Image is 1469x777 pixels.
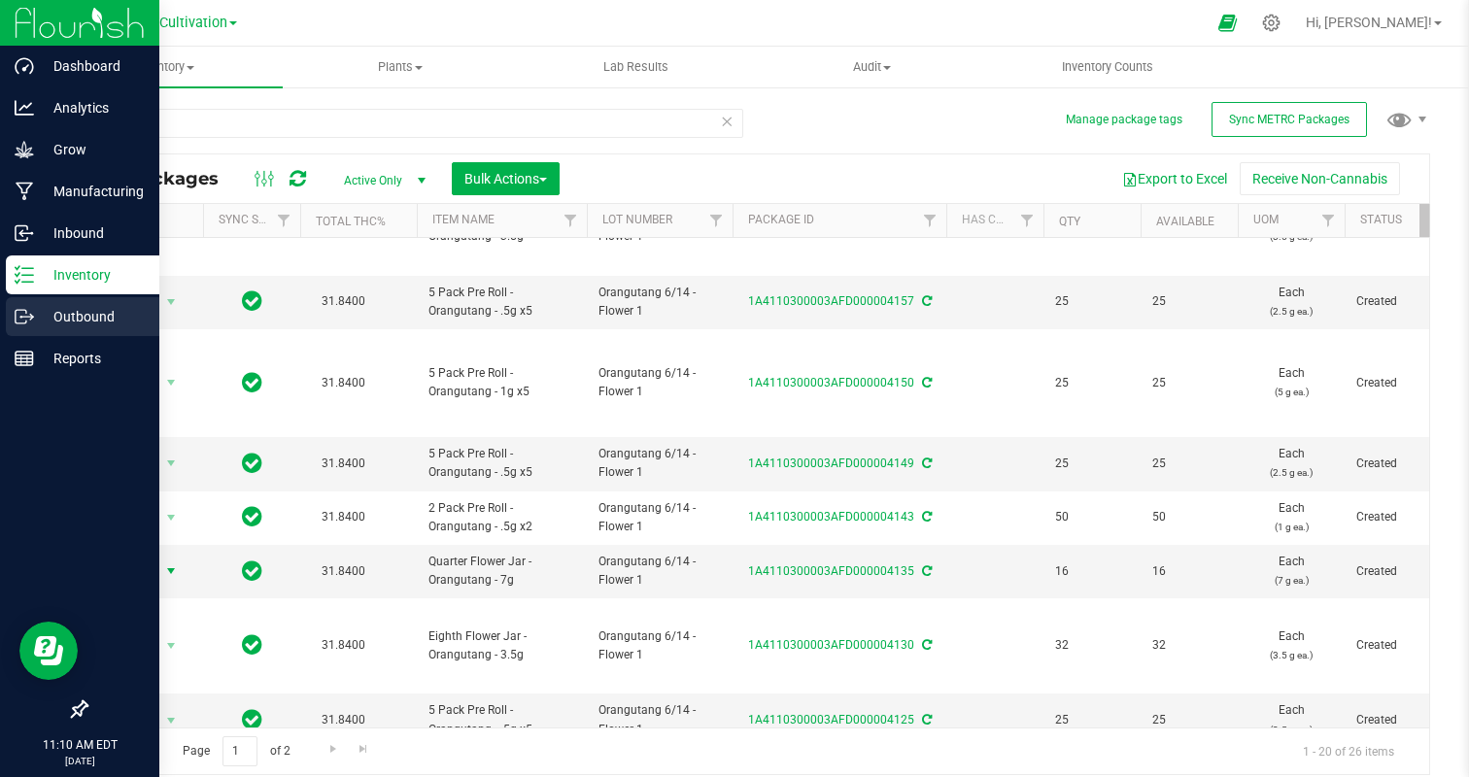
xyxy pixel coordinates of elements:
[432,213,495,226] a: Item Name
[242,557,262,585] span: In Sync
[34,138,151,161] p: Grow
[283,47,519,87] a: Plants
[919,456,932,470] span: Sync from Compliance System
[1356,455,1440,473] span: Created
[1152,292,1226,311] span: 25
[428,445,575,482] span: 5 Pack Pre Roll - Orangutang - .5g x5
[1055,455,1129,473] span: 25
[312,557,375,586] span: 31.8400
[242,214,262,241] span: In Sync
[159,450,184,477] span: select
[598,627,721,664] span: Orangutang 6/14 - Flower 1
[946,204,1043,238] th: Has COA
[914,204,946,237] a: Filter
[1249,518,1333,536] p: (1 g ea.)
[748,294,914,308] a: 1A4110300003AFD000004157
[1059,215,1080,228] a: Qty
[1419,204,1452,237] a: Filter
[166,736,306,766] span: Page of 2
[1306,15,1432,30] span: Hi, [PERSON_NAME]!
[720,109,734,134] span: Clear
[159,707,184,734] span: select
[598,445,721,482] span: Orangutang 6/14 - Flower 1
[428,284,575,321] span: 5 Pack Pre Roll - Orangutang - .5g x5
[598,701,721,738] span: Orangutang 6/14 - Flower 1
[598,284,721,321] span: Orangutang 6/14 - Flower 1
[1356,508,1440,526] span: Created
[1240,162,1400,195] button: Receive Non-Cannabis
[19,622,78,680] iframe: Resource center
[1249,553,1333,590] span: Each
[1249,227,1333,246] p: (3.5 g ea.)
[242,706,262,733] span: In Sync
[1356,292,1440,311] span: Created
[1249,646,1333,664] p: (3.5 g ea.)
[1066,112,1182,128] button: Manage package tags
[598,364,721,401] span: Orangutang 6/14 - Flower 1
[34,96,151,119] p: Analytics
[700,204,733,237] a: Filter
[1229,113,1349,126] span: Sync METRC Packages
[428,499,575,536] span: 2 Pack Pre Roll - Orangutang - .5g x2
[350,736,378,762] a: Go to the last page
[1152,562,1226,581] span: 16
[748,638,914,652] a: 1A4110300003AFD000004130
[15,349,34,368] inline-svg: Reports
[1055,636,1129,655] span: 32
[319,736,347,762] a: Go to the next page
[15,98,34,118] inline-svg: Analytics
[1152,636,1226,655] span: 32
[1249,302,1333,321] p: (2.5 g ea.)
[1249,445,1333,482] span: Each
[34,180,151,203] p: Manufacturing
[577,58,695,76] span: Lab Results
[1055,562,1129,581] span: 16
[34,263,151,287] p: Inventory
[242,631,262,659] span: In Sync
[428,701,575,738] span: 5 Pack Pre Roll - Orangutang - .5g x5
[1036,58,1179,76] span: Inventory Counts
[9,736,151,754] p: 11:10 AM EDT
[1249,571,1333,590] p: (7 g ea.)
[316,215,386,228] a: Total THC%
[85,109,743,138] input: Search Package ID, Item Name, SKU, Lot or Part Number...
[312,369,375,397] span: 31.8400
[1249,499,1333,536] span: Each
[919,638,932,652] span: Sync from Compliance System
[34,347,151,370] p: Reports
[1249,721,1333,739] p: (2.5 g ea.)
[1356,562,1440,581] span: Created
[990,47,1226,87] a: Inventory Counts
[1360,213,1402,226] a: Status
[1206,4,1249,42] span: Open Ecommerce Menu
[15,56,34,76] inline-svg: Dashboard
[1356,711,1440,729] span: Created
[919,713,932,726] span: Sync from Compliance System
[428,553,575,590] span: Quarter Flower Jar - Orangutang - 7g
[1212,102,1367,137] button: Sync METRC Packages
[464,171,547,186] span: Bulk Actions
[34,305,151,328] p: Outbound
[242,450,262,477] span: In Sync
[748,456,914,470] a: 1A4110300003AFD000004149
[15,223,34,243] inline-svg: Inbound
[1253,213,1279,226] a: UOM
[1152,508,1226,526] span: 50
[1055,292,1129,311] span: 25
[101,168,238,189] span: All Packages
[1156,215,1214,228] a: Available
[1011,204,1043,237] a: Filter
[312,706,375,734] span: 31.8400
[312,503,375,531] span: 31.8400
[748,564,914,578] a: 1A4110300003AFD000004135
[159,632,184,659] span: select
[748,376,914,389] a: 1A4110300003AFD000004150
[748,713,914,726] a: 1A4110300003AFD000004125
[47,58,283,76] span: Inventory
[598,553,721,590] span: Orangutang 6/14 - Flower 1
[159,15,227,31] span: Cultivation
[47,47,283,87] a: Inventory
[159,557,184,585] span: select
[159,288,184,316] span: select
[1249,627,1333,664] span: Each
